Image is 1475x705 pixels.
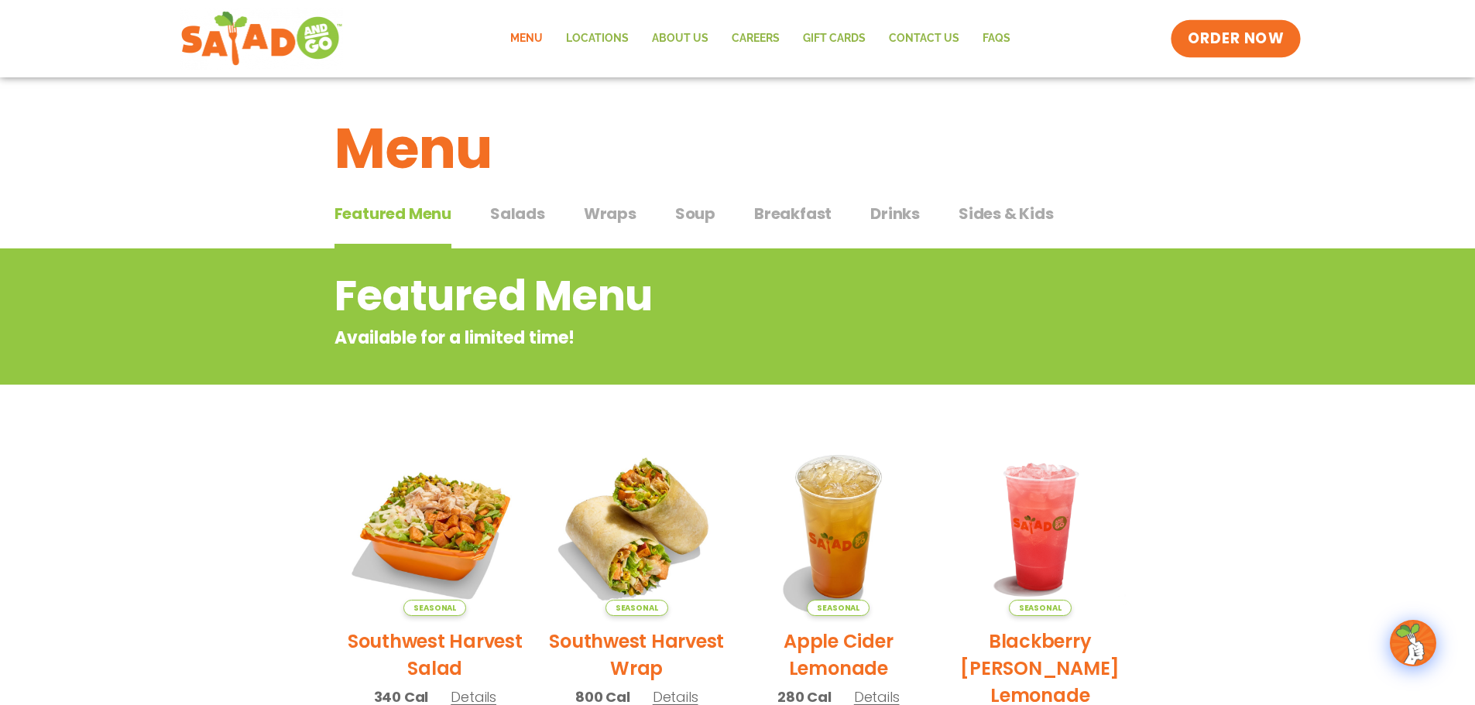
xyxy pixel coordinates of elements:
span: Soup [675,202,715,225]
span: Seasonal [807,600,870,616]
a: ORDER NOW [1171,20,1301,57]
img: wpChatIcon [1391,621,1435,665]
img: Product photo for Southwest Harvest Wrap [547,437,726,616]
span: Salads [490,202,545,225]
span: ORDER NOW [1188,29,1284,49]
h1: Menu [334,107,1141,190]
a: FAQs [971,21,1022,56]
a: About Us [640,21,720,56]
span: Drinks [870,202,920,225]
a: Contact Us [877,21,971,56]
img: new-SAG-logo-768×292 [180,8,344,70]
a: Locations [554,21,640,56]
span: Featured Menu [334,202,451,225]
h2: Featured Menu [334,265,1017,327]
p: Available for a limited time! [334,325,1017,351]
img: Product photo for Apple Cider Lemonade [750,437,928,616]
span: Seasonal [1009,600,1072,616]
nav: Menu [499,21,1022,56]
a: GIFT CARDS [791,21,877,56]
h2: Southwest Harvest Salad [346,628,525,682]
a: Menu [499,21,554,56]
span: Seasonal [403,600,466,616]
h2: Southwest Harvest Wrap [547,628,726,682]
img: Product photo for Southwest Harvest Salad [346,437,525,616]
span: Sides & Kids [959,202,1054,225]
span: Breakfast [754,202,832,225]
h2: Apple Cider Lemonade [750,628,928,682]
div: Tabbed content [334,197,1141,249]
img: Product photo for Blackberry Bramble Lemonade [951,437,1130,616]
a: Careers [720,21,791,56]
span: Seasonal [605,600,668,616]
span: Wraps [584,202,636,225]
